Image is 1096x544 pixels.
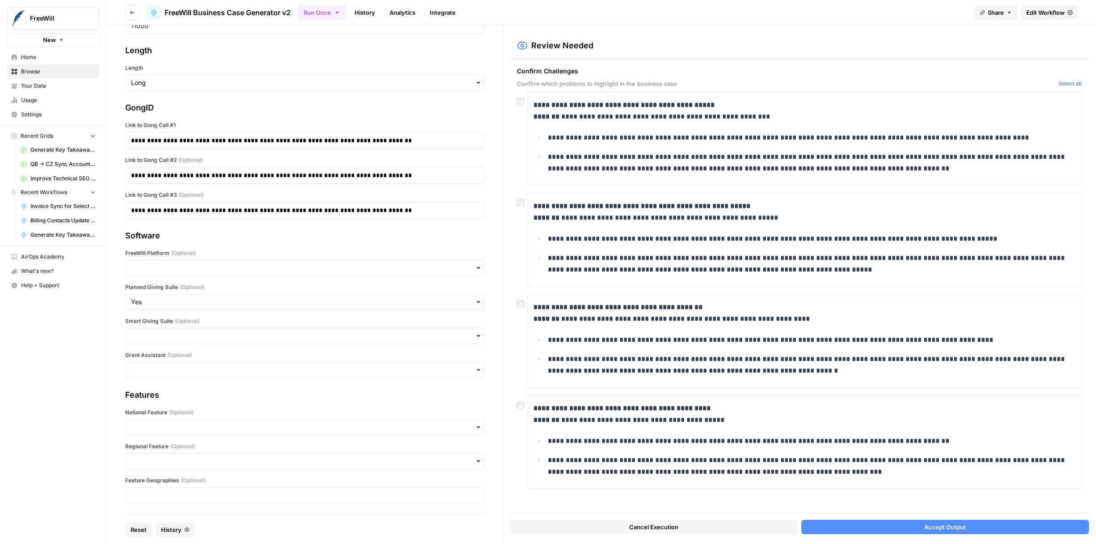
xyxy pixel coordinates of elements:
[125,229,484,242] div: Software
[349,5,381,20] a: History
[147,5,291,20] a: FreeWill Business Case Generator v2
[125,191,484,199] label: Link to Gong Call #3
[17,213,100,228] a: Billing Contacts Update Workflow v3.0
[988,8,1004,17] span: Share
[7,107,100,122] a: Settings
[801,520,1089,534] button: Accept Output
[17,199,100,213] a: Invoice Sync for Select Partners (QB -> CZ)
[165,7,291,18] span: FreeWill Business Case Generator v2
[7,79,100,93] a: Your Data
[424,5,461,20] a: Integrate
[131,525,147,534] span: Reset
[125,317,484,325] label: Smart Giving Suite
[156,523,195,537] button: History
[17,228,100,242] a: Generate Key Takeaways from Webinar Transcript
[1026,8,1065,17] span: Edit Workflow
[7,250,100,264] a: AirOps Academy
[170,442,195,450] span: (Optional)
[21,281,96,289] span: Help + Support
[1058,79,1082,88] button: Select all
[43,35,56,44] span: New
[125,44,484,57] div: Length
[161,525,182,534] span: History
[7,129,100,143] button: Recent Grids
[21,188,67,196] span: Recent Workflows
[131,297,478,306] input: Yes
[125,102,484,114] div: GongID
[175,317,199,325] span: (Optional)
[17,171,100,186] a: Improve Technical SEO for Page
[7,93,100,107] a: Usage
[181,476,206,484] span: (Optional)
[125,408,484,416] label: National Feature
[21,68,96,76] span: Browse
[17,143,100,157] a: Generate Key Takeaways from Webinar Transcripts
[298,5,346,20] button: Run Once
[7,186,100,199] button: Recent Workflows
[21,132,53,140] span: Recent Grids
[1021,5,1078,20] a: Edit Workflow
[17,157,100,171] a: QB -> CZ Sync Account Matching
[21,110,96,119] span: Settings
[30,160,96,168] span: QB -> CZ Sync Account Matching
[131,78,478,87] input: Long
[517,79,1055,88] span: Confirm which problems to highlight in the business case
[7,264,100,278] button: What's new?
[924,523,966,531] span: Accept Output
[21,96,96,104] span: Usage
[21,253,96,261] span: AirOps Academy
[531,39,593,52] h2: Review Needed
[125,64,484,72] label: Length
[7,64,100,79] a: Browse
[125,442,484,450] label: Regional Feature
[169,408,194,416] span: (Optional)
[125,351,484,359] label: Grant Assistant
[510,520,797,534] button: Cancel Execution
[125,523,152,537] button: Reset
[517,67,1055,76] span: Confirm Challenges
[125,389,484,401] div: Features
[974,5,1017,20] button: Share
[178,156,203,164] span: (Optional)
[7,7,100,30] button: Workspace: FreeWill
[384,5,421,20] a: Analytics
[10,10,26,26] img: FreeWill Logo
[180,283,204,291] span: (Optional)
[8,264,99,278] div: What's new?
[125,283,484,291] label: Planned Giving Suite
[125,249,484,257] label: FreeWill Platform
[7,50,100,64] a: Home
[30,202,96,210] span: Invoice Sync for Select Partners (QB -> CZ)
[21,82,96,90] span: Your Data
[125,156,484,164] label: Link to Gong Call #2
[171,249,196,257] span: (Optional)
[125,121,484,129] label: Link to Gong Call #1
[167,351,192,359] span: (Optional)
[30,146,96,154] span: Generate Key Takeaways from Webinar Transcripts
[21,53,96,61] span: Home
[30,14,84,23] span: FreeWill
[7,278,100,293] button: Help + Support
[7,33,100,47] button: New
[629,523,678,531] span: Cancel Execution
[30,174,96,183] span: Improve Technical SEO for Page
[179,191,203,199] span: (Optional)
[30,231,96,239] span: Generate Key Takeaways from Webinar Transcript
[30,217,96,225] span: Billing Contacts Update Workflow v3.0
[125,476,484,484] label: Feature Geographies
